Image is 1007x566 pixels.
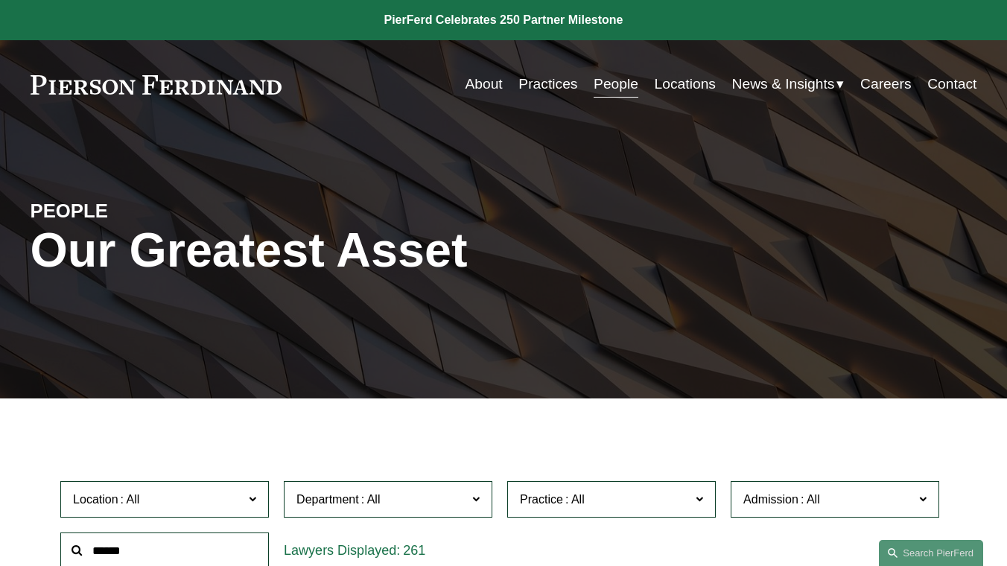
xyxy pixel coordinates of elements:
a: Careers [860,70,911,98]
a: About [465,70,502,98]
span: Practice [520,493,563,506]
a: Practices [518,70,577,98]
span: Location [73,493,118,506]
h4: PEOPLE [31,199,267,223]
span: News & Insights [732,71,835,98]
span: Admission [743,493,798,506]
h1: Our Greatest Asset [31,223,661,278]
span: 261 [403,543,425,558]
a: folder dropdown [732,70,845,98]
a: Search this site [879,540,983,566]
span: Department [296,493,359,506]
a: Locations [655,70,716,98]
a: Contact [927,70,976,98]
a: People [594,70,638,98]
